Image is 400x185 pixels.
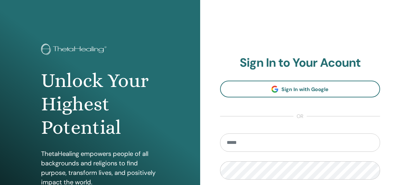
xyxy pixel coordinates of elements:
[41,69,159,139] h1: Unlock Your Highest Potential
[220,81,380,97] a: Sign In with Google
[281,86,329,93] span: Sign In with Google
[293,113,307,120] span: or
[220,56,380,70] h2: Sign In to Your Acount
